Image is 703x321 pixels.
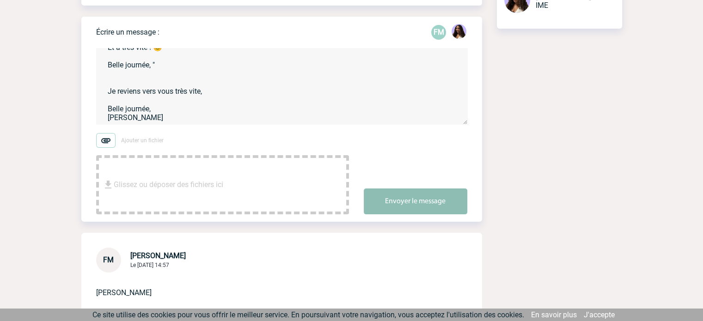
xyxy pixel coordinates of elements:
[536,1,548,10] span: IME
[431,25,446,40] p: FM
[114,162,223,208] span: Glissez ou déposer des fichiers ici
[452,24,466,39] img: 131234-0.jpg
[130,262,169,268] span: Le [DATE] 14:57
[103,255,114,264] span: FM
[452,24,466,41] div: Jessica NETO BOGALHO
[531,310,577,319] a: En savoir plus
[584,310,615,319] a: J'accepte
[364,188,467,214] button: Envoyer le message
[130,251,186,260] span: [PERSON_NAME]
[92,310,524,319] span: Ce site utilise des cookies pour vous offrir le meilleur service. En poursuivant votre navigation...
[431,25,446,40] div: Florence MATHIEU
[121,137,164,144] span: Ajouter un fichier
[96,28,159,36] p: Écrire un message :
[103,179,114,190] img: file_download.svg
